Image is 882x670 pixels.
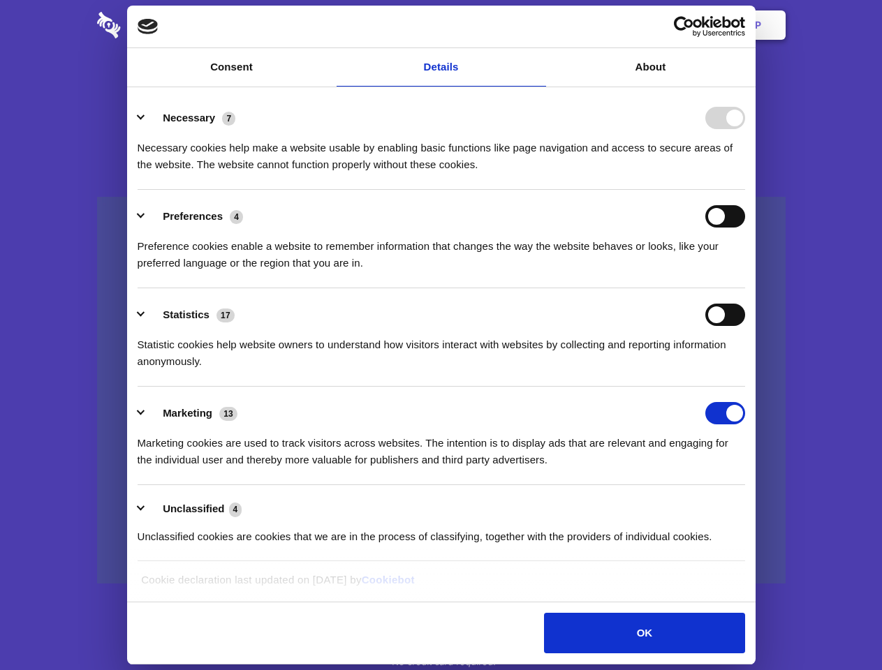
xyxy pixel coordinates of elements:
span: 7 [222,112,235,126]
a: About [546,48,756,87]
iframe: Drift Widget Chat Controller [812,600,865,653]
button: Statistics (17) [138,304,244,326]
a: Wistia video thumbnail [97,197,786,584]
a: Pricing [410,3,471,47]
a: Details [337,48,546,87]
a: Consent [127,48,337,87]
label: Necessary [163,112,215,124]
button: Unclassified (4) [138,500,251,518]
div: Marketing cookies are used to track visitors across websites. The intention is to display ads tha... [138,424,745,468]
button: Necessary (7) [138,107,244,129]
span: 17 [216,308,235,322]
span: 4 [229,502,242,516]
div: Preference cookies enable a website to remember information that changes the way the website beha... [138,228,745,271]
button: Marketing (13) [138,402,247,424]
button: Preferences (4) [138,205,252,228]
img: logo-wordmark-white-trans-d4663122ce5f474addd5e946df7df03e33cb6a1c49d2221995e7729f52c070b2.svg [97,12,216,38]
div: Statistic cookies help website owners to understand how visitors interact with websites by collec... [138,326,745,370]
h1: Eliminate Slack Data Loss. [97,63,786,113]
div: Necessary cookies help make a website usable by enabling basic functions like page navigation and... [138,129,745,173]
span: 4 [230,210,243,224]
a: Usercentrics Cookiebot - opens in a new window [623,16,745,37]
img: logo [138,19,159,34]
button: OK [544,613,744,653]
label: Marketing [163,407,212,419]
h4: Auto-redaction of sensitive data, encrypted data sharing and self-destructing private chats. Shar... [97,127,786,173]
span: 13 [219,407,237,421]
a: Login [633,3,694,47]
div: Cookie declaration last updated on [DATE] by [131,572,751,599]
label: Preferences [163,210,223,222]
a: Contact [566,3,631,47]
a: Cookiebot [362,574,415,586]
label: Statistics [163,308,210,320]
div: Unclassified cookies are cookies that we are in the process of classifying, together with the pro... [138,518,745,545]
